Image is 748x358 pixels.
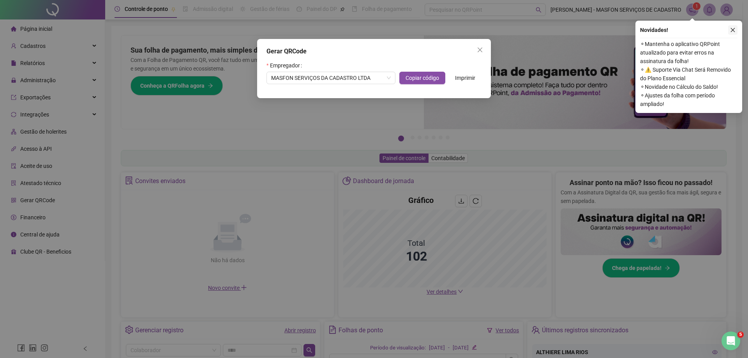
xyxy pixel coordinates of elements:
span: close [477,47,483,53]
button: Imprimir [449,72,482,84]
div: Gerar QRCode [266,47,482,56]
label: Empregador [266,59,305,72]
span: 5 [737,332,744,338]
button: Close [474,44,486,56]
span: ⚬ ⚠️ Suporte Via Chat Será Removido do Plano Essencial [640,65,737,83]
iframe: Intercom live chat [722,332,740,350]
span: close [730,27,736,33]
span: Imprimir [455,74,475,82]
span: ⚬ Mantenha o aplicativo QRPoint atualizado para evitar erros na assinatura da folha! [640,40,737,65]
span: ⚬ Ajustes da folha com período ampliado! [640,91,737,108]
button: Copiar código [399,72,445,84]
span: Copiar código [406,74,439,82]
span: MASFON SERVIÇOS DA CADASTRO LTDA [271,72,391,84]
span: ⚬ Novidade no Cálculo do Saldo! [640,83,737,91]
span: Novidades ! [640,26,668,34]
